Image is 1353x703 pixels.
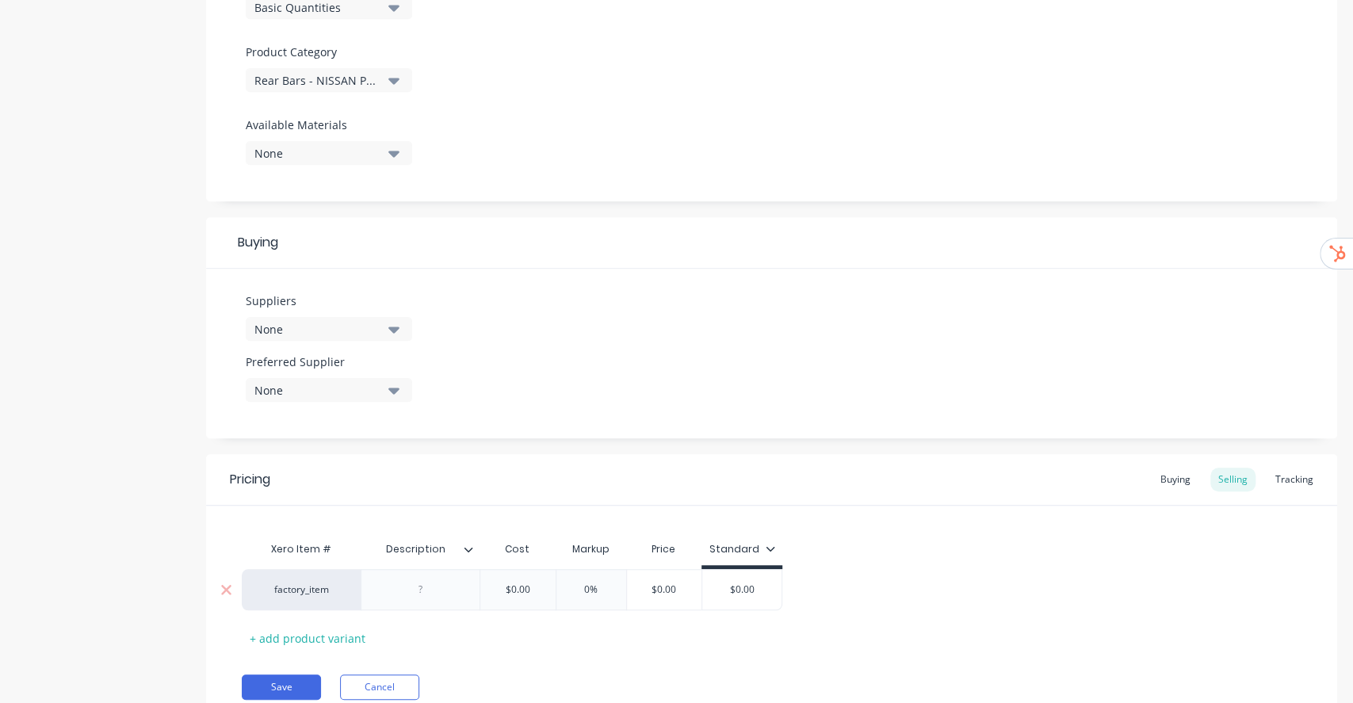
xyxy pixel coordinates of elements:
div: Buying [1152,468,1198,491]
div: Tracking [1267,468,1321,491]
button: Rear Bars - NISSAN PATROL GQ Y60 [246,68,412,92]
div: factory_item$0.000%$0.00$0.00 [242,569,782,610]
div: Standard [709,542,775,556]
label: Preferred Supplier [246,353,412,370]
div: None [254,145,381,162]
button: None [246,317,412,341]
div: $0.00 [625,570,704,609]
button: None [246,141,412,165]
div: 0% [552,570,631,609]
div: $0.00 [702,570,782,609]
div: None [254,321,381,338]
button: Cancel [340,674,419,700]
div: Price [626,533,702,565]
div: Cost [480,533,556,565]
div: Description [361,529,470,569]
div: factory_item [258,583,345,597]
div: Selling [1210,468,1256,491]
label: Suppliers [246,292,412,309]
div: + add product variant [242,626,373,651]
div: None [254,382,381,399]
div: Buying [206,217,1337,269]
label: Product Category [246,44,404,60]
button: Save [242,674,321,700]
button: None [246,378,412,402]
div: $0.00 [478,570,557,609]
div: Pricing [230,470,270,489]
div: Description [361,533,480,565]
label: Available Materials [246,117,412,133]
div: Markup [556,533,626,565]
div: Xero Item # [242,533,361,565]
div: Rear Bars - NISSAN PATROL GQ Y60 [254,72,381,89]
